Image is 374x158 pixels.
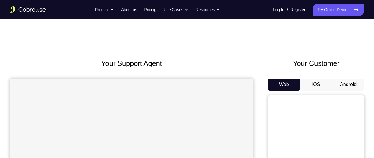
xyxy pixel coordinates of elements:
button: Product [95,4,114,16]
button: Android [332,79,364,91]
span: / [287,6,288,13]
a: Try Online Demo [313,4,364,16]
button: Web [268,79,300,91]
h2: Your Customer [268,58,364,69]
button: Use Cases [164,4,188,16]
a: Log In [273,4,284,16]
a: Go to the home page [10,6,46,13]
a: Register [291,4,305,16]
h2: Your Support Agent [10,58,253,69]
a: Pricing [144,4,156,16]
button: iOS [300,79,332,91]
button: Resources [196,4,220,16]
a: About us [121,4,137,16]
